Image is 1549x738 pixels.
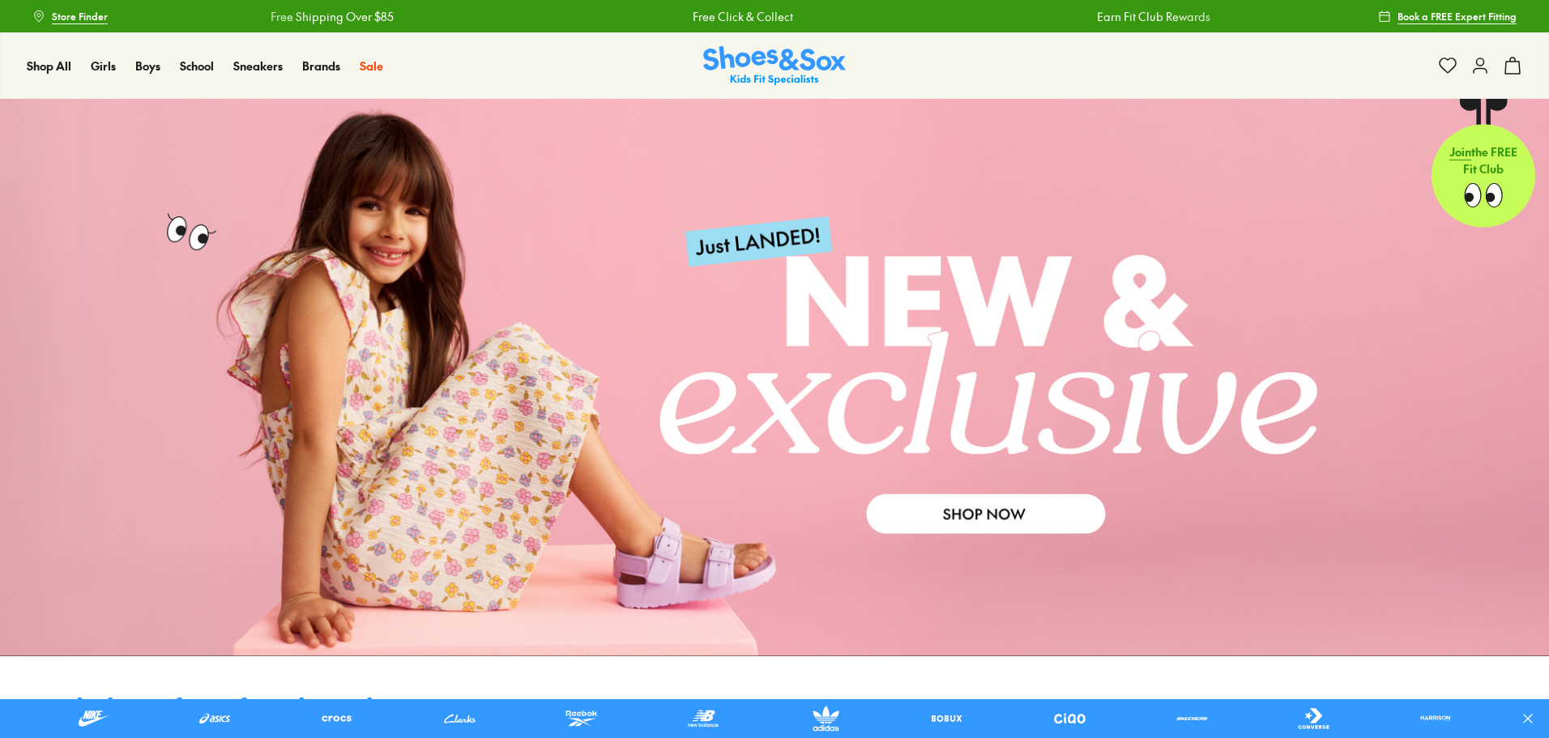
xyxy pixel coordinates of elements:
[1097,8,1210,25] a: Earn Fit Club Rewards
[1378,2,1517,31] a: Book a FREE Expert Fitting
[233,58,283,75] a: Sneakers
[1449,143,1471,160] span: Join
[180,58,214,75] a: School
[703,46,846,86] img: SNS_Logo_Responsive.svg
[703,46,846,86] a: Shoes & Sox
[1398,9,1517,23] span: Book a FREE Expert Fitting
[360,58,383,75] a: Sale
[693,8,793,25] a: Free Click & Collect
[32,2,108,31] a: Store Finder
[52,9,108,23] span: Store Finder
[302,58,340,74] span: Brands
[271,8,394,25] a: Free Shipping Over $85
[360,58,383,74] span: Sale
[233,58,283,74] span: Sneakers
[135,58,160,74] span: Boys
[91,58,116,74] span: Girls
[1432,98,1535,228] a: Jointhe FREE Fit Club
[1432,130,1535,190] p: the FREE Fit Club
[180,58,214,74] span: School
[91,58,116,75] a: Girls
[135,58,160,75] a: Boys
[27,58,71,74] span: Shop All
[302,58,340,75] a: Brands
[27,58,71,75] a: Shop All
